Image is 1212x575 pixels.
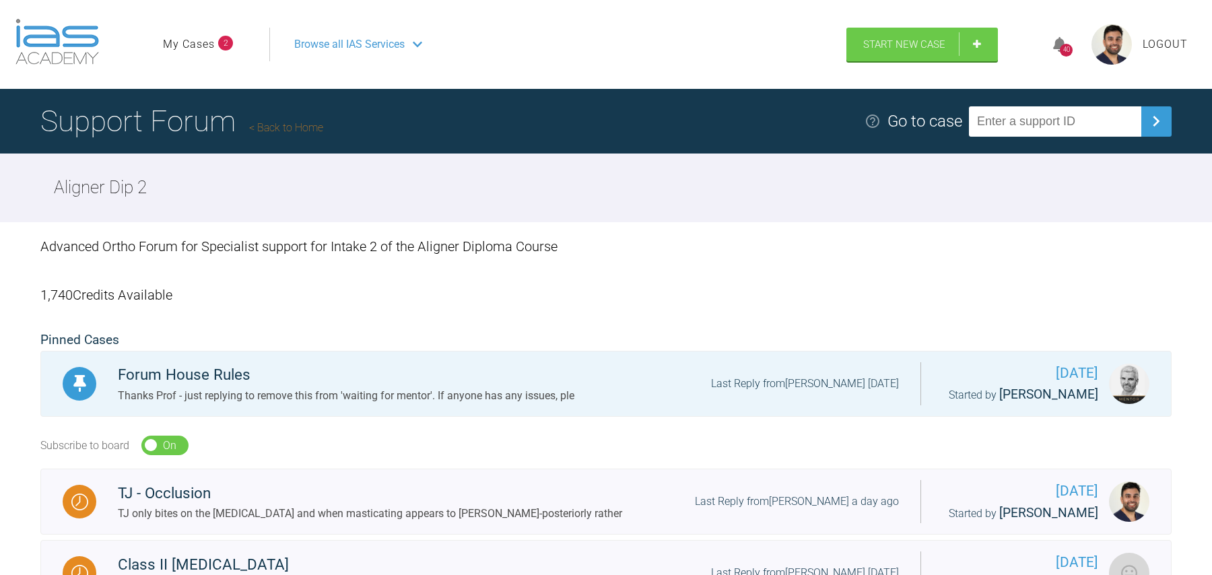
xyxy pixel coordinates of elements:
div: 1,740 Credits Available [40,271,1172,319]
img: help.e70b9f3d.svg [865,113,881,129]
span: [PERSON_NAME] [999,505,1098,520]
div: 40 [1060,44,1073,57]
img: Pinned [71,375,88,392]
div: Started by [943,384,1098,405]
a: PinnedForum House RulesThanks Prof - just replying to remove this from 'waiting for mentor'. If a... [40,351,1172,417]
span: [DATE] [943,362,1098,384]
div: Last Reply from [PERSON_NAME] [DATE] [711,375,899,393]
a: WaitingTJ - OcclusionTJ only bites on the [MEDICAL_DATA] and when masticating appears to [PERSON_... [40,469,1172,535]
span: 2 [218,36,233,50]
div: On [163,437,176,454]
h2: Pinned Cases [40,330,1172,351]
img: profile.png [1091,24,1132,65]
span: [DATE] [943,480,1098,502]
div: Go to case [887,108,962,134]
a: My Cases [163,36,215,53]
div: Forum House Rules [118,363,574,387]
div: Advanced Ortho Forum for Specialist support for Intake 2 of the Aligner Diploma Course [40,222,1172,271]
div: Subscribe to board [40,437,129,454]
span: Browse all IAS Services [294,36,405,53]
h2: Aligner Dip 2 [54,174,147,202]
input: Enter a support ID [969,106,1141,137]
img: Waiting [71,494,88,510]
span: Start New Case [863,38,945,50]
div: Started by [943,503,1098,524]
a: Logout [1143,36,1188,53]
div: TJ - Occlusion [118,481,622,506]
a: Start New Case [846,28,998,61]
div: TJ only bites on the [MEDICAL_DATA] and when masticating appears to [PERSON_NAME]-posteriorly rather [118,505,622,522]
span: [DATE] [943,551,1098,574]
img: Davinderjit Singh [1109,481,1149,522]
a: Back to Home [249,121,323,134]
img: chevronRight.28bd32b0.svg [1145,110,1167,132]
img: logo-light.3e3ef733.png [15,19,99,65]
span: [PERSON_NAME] [999,386,1098,402]
div: Thanks Prof - just replying to remove this from 'waiting for mentor'. If anyone has any issues, ple [118,387,574,405]
h1: Support Forum [40,98,323,145]
div: Last Reply from [PERSON_NAME] a day ago [695,493,899,510]
img: Ross Hobson [1109,364,1149,404]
